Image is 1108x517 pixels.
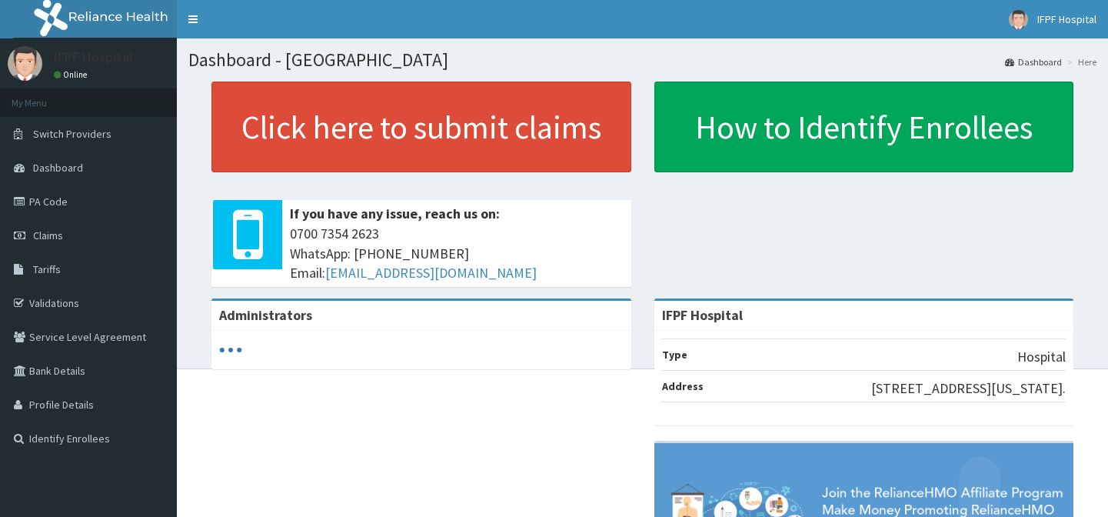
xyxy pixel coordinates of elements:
h1: Dashboard - [GEOGRAPHIC_DATA] [188,50,1096,70]
span: 0700 7354 2623 WhatsApp: [PHONE_NUMBER] Email: [290,224,624,283]
p: Hospital [1017,347,1066,367]
b: Address [662,379,704,393]
a: Click here to submit claims [211,82,631,172]
a: How to Identify Enrollees [654,82,1074,172]
b: If you have any issue, reach us on: [290,205,500,222]
b: Administrators [219,306,312,324]
span: Switch Providers [33,127,111,141]
svg: audio-loading [219,339,242,362]
img: User Image [1009,10,1028,29]
li: Here [1063,55,1096,68]
a: [EMAIL_ADDRESS][DOMAIN_NAME] [325,264,537,282]
a: Dashboard [1005,55,1062,68]
span: Dashboard [33,161,83,175]
p: IFPF Hospital [54,50,133,64]
p: [STREET_ADDRESS][US_STATE]. [871,379,1066,399]
strong: IFPF Hospital [662,306,743,324]
span: Tariffs [33,262,61,276]
img: User Image [8,46,42,81]
span: IFPF Hospital [1037,12,1096,26]
a: Online [54,69,91,80]
b: Type [662,348,687,362]
span: Claims [33,228,63,242]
